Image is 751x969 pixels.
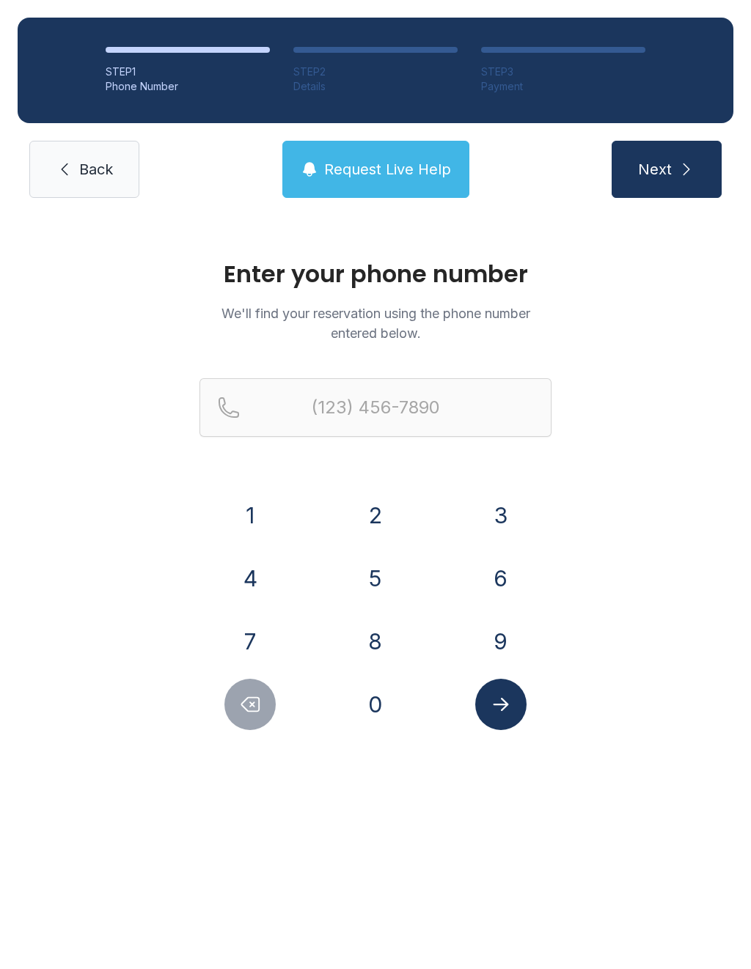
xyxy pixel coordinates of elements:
[106,79,270,94] div: Phone Number
[199,378,552,437] input: Reservation phone number
[475,553,527,604] button: 6
[638,159,672,180] span: Next
[324,159,451,180] span: Request Live Help
[350,616,401,667] button: 8
[224,553,276,604] button: 4
[475,616,527,667] button: 9
[293,79,458,94] div: Details
[224,616,276,667] button: 7
[481,79,645,94] div: Payment
[199,303,552,343] p: We'll find your reservation using the phone number entered below.
[224,679,276,730] button: Delete number
[79,159,113,180] span: Back
[350,679,401,730] button: 0
[106,65,270,79] div: STEP 1
[481,65,645,79] div: STEP 3
[199,262,552,286] h1: Enter your phone number
[475,490,527,541] button: 3
[350,553,401,604] button: 5
[350,490,401,541] button: 2
[224,490,276,541] button: 1
[475,679,527,730] button: Submit lookup form
[293,65,458,79] div: STEP 2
